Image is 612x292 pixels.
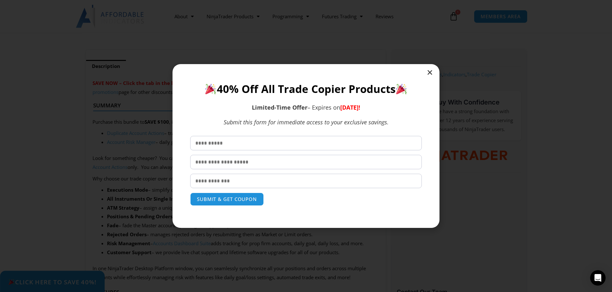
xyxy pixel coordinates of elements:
span: [DATE]! [340,104,360,111]
img: 🎉 [205,84,216,94]
a: Close [427,69,433,76]
button: SUBMIT & GET COUPON [190,193,264,206]
h1: 40% Off All Trade Copier Products [190,82,422,96]
strong: Limited-Time Offer [252,104,307,111]
img: 🎉 [396,84,407,94]
div: Open Intercom Messenger [590,270,606,286]
p: – Expires on [190,103,422,112]
em: Submit this form for immediate access to your exclusive savings. [224,118,389,126]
